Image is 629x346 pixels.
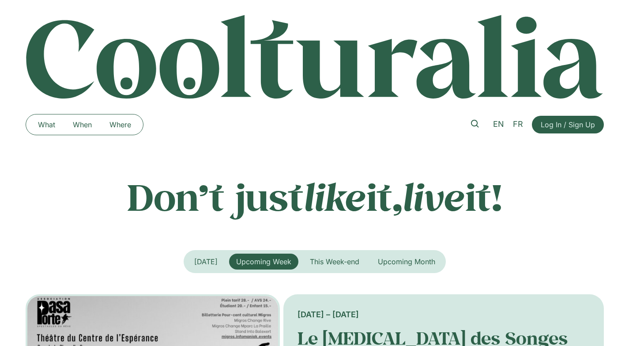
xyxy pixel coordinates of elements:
span: Log In / Sign Up [541,119,595,130]
em: live [403,172,465,221]
a: Where [101,118,140,132]
nav: Menu [29,118,140,132]
span: FR [513,119,523,129]
span: Upcoming Month [378,257,435,266]
em: like [304,172,366,221]
p: Don’t just it, it! [26,175,604,219]
span: This Week-end [310,257,359,266]
a: When [64,118,101,132]
a: EN [489,118,508,131]
div: [DATE] – [DATE] [298,308,589,320]
a: FR [508,118,527,131]
span: EN [493,119,504,129]
a: What [29,118,64,132]
span: Upcoming Week [236,257,291,266]
span: [DATE] [194,257,218,266]
a: Log In / Sign Up [532,116,604,133]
